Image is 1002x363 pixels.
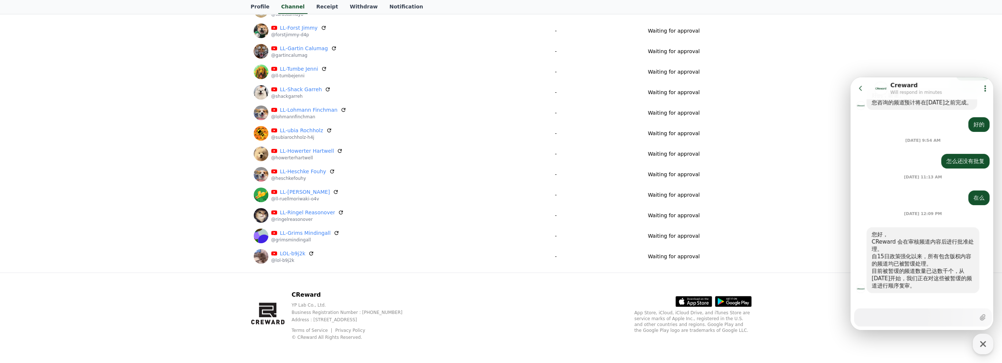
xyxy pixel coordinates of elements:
p: Waiting for approval [648,212,700,219]
a: LL-Shack Garreh [280,86,322,93]
p: Waiting for approval [648,253,700,260]
p: @lol-b9j2k [271,258,314,263]
p: @subiarochholz-h4j [271,134,332,140]
p: Waiting for approval [648,130,700,137]
a: LL-Ringel Reasonover [280,209,335,216]
a: LL-Gartin Calumag [280,45,328,52]
img: LL-Ringel Reasonover [254,208,268,223]
p: Waiting for approval [648,191,700,199]
img: LL-Tumbe Jenni [254,64,268,79]
p: - [518,68,593,76]
p: @ll-ruellmoriwaki-o4v [271,196,339,202]
img: LL-Heschke Fouhy [254,167,268,182]
p: - [518,89,593,96]
p: Waiting for approval [648,171,700,178]
a: LL-Howerter Hartwell [280,147,334,155]
img: LL-Howerter Hartwell [254,147,268,161]
img: LL-Forst Jimmy [254,23,268,38]
a: LL-Forst Jimmy [280,24,318,32]
p: Waiting for approval [648,68,700,76]
p: © CReward All Rights Reserved. [291,334,414,340]
p: @ringelreasonover [271,216,344,222]
p: - [518,232,593,240]
p: CReward [291,290,414,299]
p: - [518,27,593,35]
p: - [518,171,593,178]
p: Waiting for approval [648,48,700,55]
p: @gartincalumag [271,52,337,58]
p: @howerterhartwell [271,155,343,161]
p: - [518,130,593,137]
p: @grimsmindingall [271,237,340,243]
p: Waiting for approval [648,89,700,96]
p: Address : [STREET_ADDRESS] [291,317,414,323]
p: @lohmannfinchman [271,114,346,120]
p: - [518,212,593,219]
a: LL-Tumbe Jenni [280,65,318,73]
p: - [518,48,593,55]
p: Waiting for approval [648,27,700,35]
p: Waiting for approval [648,232,700,240]
a: LL-[PERSON_NAME] [280,188,330,196]
p: @ll-tumbejenni [271,73,327,79]
img: LL-Lohmann Finchman [254,105,268,120]
a: LL-ubia Rochholz [280,127,323,134]
iframe: Channel chat [850,77,993,330]
a: Terms of Service [291,328,333,333]
a: LL-Grims Mindingall [280,229,331,237]
p: @shackgarreh [271,93,331,99]
img: LL-Shack Garreh [254,85,268,100]
p: Waiting for approval [648,150,700,158]
p: @heschkefouhy [271,175,335,181]
p: Business Registration Number : [PHONE_NUMBER] [291,310,414,315]
img: LL-Ruell Moriwaki [254,188,268,202]
a: LOL-b9j2k [280,250,306,258]
img: LL-ubia Rochholz [254,126,268,141]
p: - [518,191,593,199]
a: LL-Lohmann Finchman [280,106,338,114]
img: LL-Grims Mindingall [254,229,268,243]
img: LL-Gartin Calumag [254,44,268,59]
p: - [518,150,593,158]
a: Privacy Policy [335,328,365,333]
p: YP Lab Co., Ltd. [291,302,414,308]
p: Waiting for approval [648,109,700,117]
p: - [518,253,593,260]
img: LOL-b9j2k [254,249,268,264]
p: - [518,109,593,117]
a: LL-Heschke Fouhy [280,168,326,175]
p: @forstjimmy-d4p [271,32,327,38]
p: App Store, iCloud, iCloud Drive, and iTunes Store are service marks of Apple Inc., registered in ... [634,310,752,333]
